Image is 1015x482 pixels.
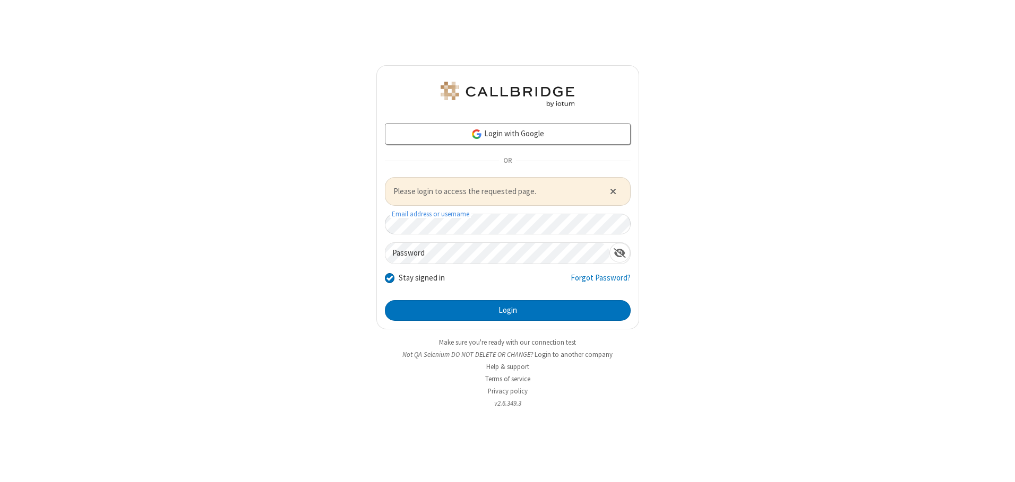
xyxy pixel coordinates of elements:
a: Terms of service [485,374,530,383]
div: Show password [609,243,630,262]
a: Login with Google [385,123,631,144]
input: Email address or username [385,214,631,234]
li: v2.6.349.3 [376,398,639,408]
button: Login [385,300,631,321]
img: google-icon.png [471,128,483,140]
span: Please login to access the requested page. [393,186,597,198]
button: Login to another company [535,349,613,360]
span: OR [499,153,516,168]
li: Not QA Selenium DO NOT DELETE OR CHANGE? [376,349,639,360]
label: Stay signed in [399,272,445,284]
input: Password [385,243,609,264]
a: Forgot Password? [571,272,631,292]
a: Make sure you're ready with our connection test [439,338,576,347]
a: Help & support [486,362,529,371]
button: Close alert [604,183,622,199]
a: Privacy policy [488,387,528,396]
img: QA Selenium DO NOT DELETE OR CHANGE [438,82,577,107]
